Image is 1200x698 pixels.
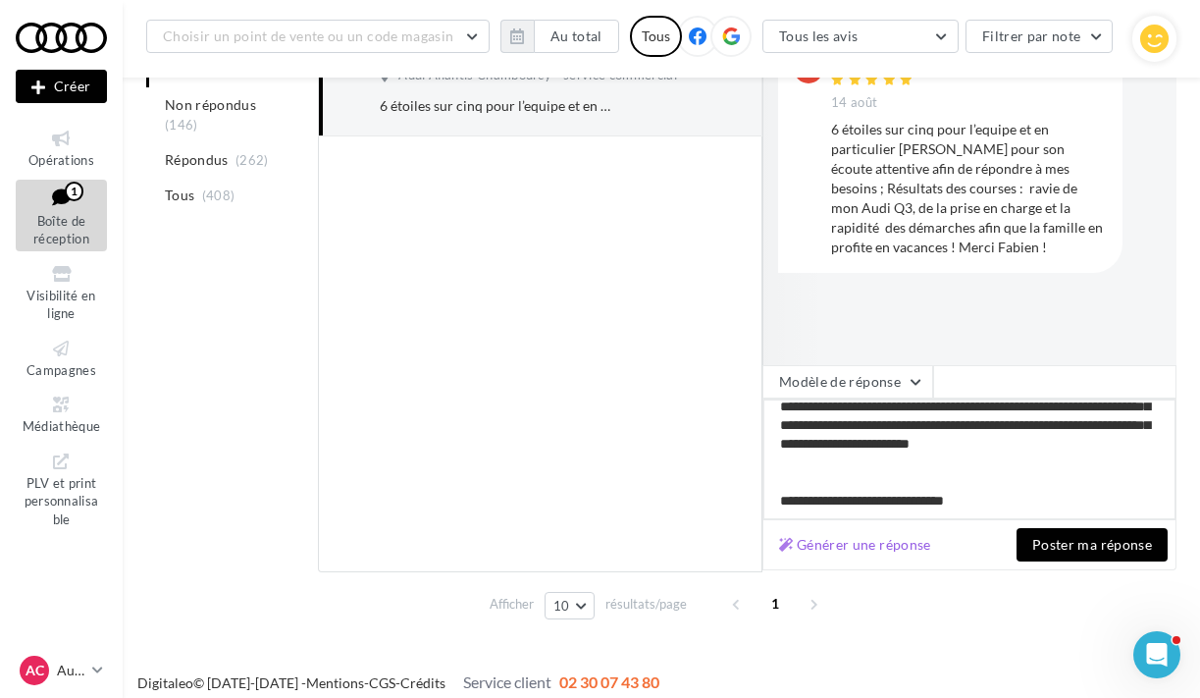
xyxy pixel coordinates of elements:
span: Répondus [165,150,229,170]
span: (408) [202,188,235,203]
a: AC Audi CHAMBOURCY [16,652,107,689]
span: Non répondus [165,95,256,115]
span: © [DATE]-[DATE] - - - [137,674,659,691]
a: Opérations [16,124,107,172]
a: Visibilité en ligne [16,259,107,326]
span: 02 30 07 43 80 [559,672,659,691]
span: AC [26,661,44,680]
span: Campagnes [26,362,96,378]
button: Choisir un point de vente ou un code magasin [146,20,490,53]
span: (262) [235,152,269,168]
span: Médiathèque [23,418,101,434]
a: Mentions [306,674,364,691]
span: Service client [463,672,551,691]
span: 10 [553,598,570,614]
span: Tous les avis [779,27,859,44]
div: 1 [65,182,83,201]
button: Créer [16,70,107,103]
span: Boîte de réception [33,213,89,247]
button: Au total [500,20,619,53]
a: Boîte de réception1 [16,180,107,251]
span: (146) [165,117,198,133]
a: Médiathèque [16,390,107,438]
iframe: Intercom live chat [1133,631,1180,678]
span: 14 août [831,94,877,112]
p: Audi CHAMBOURCY [57,661,84,680]
span: Opérations [28,152,94,168]
span: Afficher [490,595,534,614]
span: Tous [165,186,194,205]
button: Poster ma réponse [1017,528,1168,562]
button: Filtrer par note [965,20,1114,53]
a: PLV et print personnalisable [16,447,107,532]
span: Choisir un point de vente ou un code magasin [163,27,453,44]
a: Campagnes [16,334,107,382]
a: CGS [369,674,395,691]
a: Crédits [400,674,445,691]
button: Tous les avis [762,20,959,53]
div: 6 étoiles sur cinq pour l’equipe et en particulier [PERSON_NAME] pour son écoute attentive afin d... [831,120,1107,257]
span: résultats/page [605,595,687,614]
button: Au total [534,20,619,53]
div: Nouvelle campagne [16,70,107,103]
span: 1 [759,588,791,619]
div: 6 étoiles sur cinq pour l’equipe et en particulier [PERSON_NAME] pour son écoute attentive afin d... [380,96,617,116]
button: 10 [545,592,595,619]
button: Modèle de réponse [762,365,933,399]
button: Générer une réponse [771,533,939,557]
a: Digitaleo [137,674,193,691]
span: Visibilité en ligne [26,288,95,322]
span: PLV et print personnalisable [25,471,99,527]
div: Tous [630,16,682,57]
